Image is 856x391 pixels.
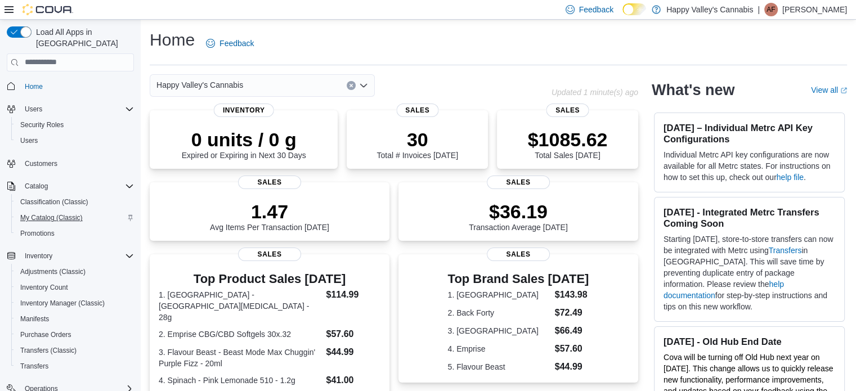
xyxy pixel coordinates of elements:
span: Feedback [579,4,613,15]
a: Purchase Orders [16,328,76,341]
button: Classification (Classic) [11,194,138,210]
button: Users [20,102,47,116]
dt: 4. Spinach - Pink Lemonade 510 - 1.2g [159,375,321,386]
p: Individual Metrc API key configurations are now available for all Metrc states. For instructions ... [664,149,835,183]
span: Home [20,79,134,93]
span: Load All Apps in [GEOGRAPHIC_DATA] [32,26,134,49]
p: Starting [DATE], store-to-store transfers can now be integrated with Metrc using in [GEOGRAPHIC_D... [664,233,835,312]
span: Inventory [214,104,274,117]
button: Clear input [347,81,356,90]
a: Transfers (Classic) [16,344,81,357]
a: Inventory Manager (Classic) [16,296,109,310]
p: 1.47 [210,200,329,223]
span: Users [16,134,134,147]
span: Sales [238,248,301,261]
button: Inventory [20,249,57,263]
span: Inventory Count [16,281,134,294]
a: Classification (Classic) [16,195,93,209]
svg: External link [840,87,847,94]
dd: $57.60 [555,342,589,356]
dd: $72.49 [555,306,589,320]
a: Transfers [769,246,802,255]
span: AF [767,3,775,16]
dt: 5. Flavour Beast [448,361,550,372]
span: Feedback [219,38,254,49]
img: Cova [23,4,73,15]
span: Manifests [20,314,49,323]
span: My Catalog (Classic) [20,213,83,222]
p: Updated 1 minute(s) ago [552,88,638,97]
button: Manifests [11,311,138,327]
button: Users [11,133,138,149]
button: Adjustments (Classic) [11,264,138,280]
div: Total Sales [DATE] [528,128,608,160]
span: Inventory Manager (Classic) [20,299,105,308]
span: Transfers (Classic) [20,346,77,355]
span: Inventory [25,251,52,260]
span: Users [20,136,38,145]
button: Inventory Count [11,280,138,295]
button: Users [2,101,138,117]
h1: Home [150,29,195,51]
span: Inventory Count [20,283,68,292]
span: Promotions [16,227,134,240]
a: help file [777,173,804,182]
span: Promotions [20,229,55,238]
div: Amanda Finnbogason [764,3,778,16]
span: My Catalog (Classic) [16,211,134,224]
a: Customers [20,157,62,170]
span: Inventory Manager (Classic) [16,296,134,310]
span: Sales [487,176,550,189]
p: $36.19 [469,200,568,223]
span: Home [25,82,43,91]
a: Users [16,134,42,147]
span: Adjustments (Classic) [16,265,134,278]
button: Transfers [11,358,138,374]
a: Inventory Count [16,281,73,294]
p: $1085.62 [528,128,608,151]
span: Sales [487,248,550,261]
a: Security Roles [16,118,68,132]
button: My Catalog (Classic) [11,210,138,226]
span: Happy Valley's Cannabis [156,78,243,92]
h2: What's new [652,81,734,99]
a: My Catalog (Classic) [16,211,87,224]
button: Home [2,78,138,95]
dt: 4. Emprise [448,343,550,354]
span: Purchase Orders [16,328,134,341]
a: help documentation [664,280,784,300]
dt: 1. [GEOGRAPHIC_DATA] [448,289,550,300]
span: Adjustments (Classic) [20,267,86,276]
a: Feedback [201,32,258,55]
span: Catalog [25,182,48,191]
h3: [DATE] - Old Hub End Date [664,336,835,347]
dt: 2. Emprise CBG/CBD Softgels 30x.32 [159,329,321,340]
dd: $114.99 [326,288,380,302]
button: Inventory Manager (Classic) [11,295,138,311]
h3: [DATE] - Integrated Metrc Transfers Coming Soon [664,206,835,229]
a: Transfers [16,359,53,373]
button: Promotions [11,226,138,241]
span: Users [20,102,134,116]
div: Avg Items Per Transaction [DATE] [210,200,329,232]
button: Catalog [20,179,52,193]
dt: 3. [GEOGRAPHIC_DATA] [448,325,550,336]
h3: Top Brand Sales [DATE] [448,272,589,286]
div: Transaction Average [DATE] [469,200,568,232]
a: Home [20,80,47,93]
button: Purchase Orders [11,327,138,343]
dd: $57.60 [326,327,380,341]
span: Security Roles [20,120,64,129]
span: Transfers [20,362,48,371]
dt: 3. Flavour Beast - Beast Mode Max Chuggin' Purple Fizz - 20ml [159,347,321,369]
a: View allExternal link [811,86,847,95]
dd: $44.99 [326,345,380,359]
span: Sales [546,104,589,117]
p: | [758,3,760,16]
p: 0 units / 0 g [182,128,306,151]
span: Security Roles [16,118,134,132]
h3: [DATE] – Individual Metrc API Key Configurations [664,122,835,145]
p: 30 [377,128,458,151]
span: Transfers [16,359,134,373]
